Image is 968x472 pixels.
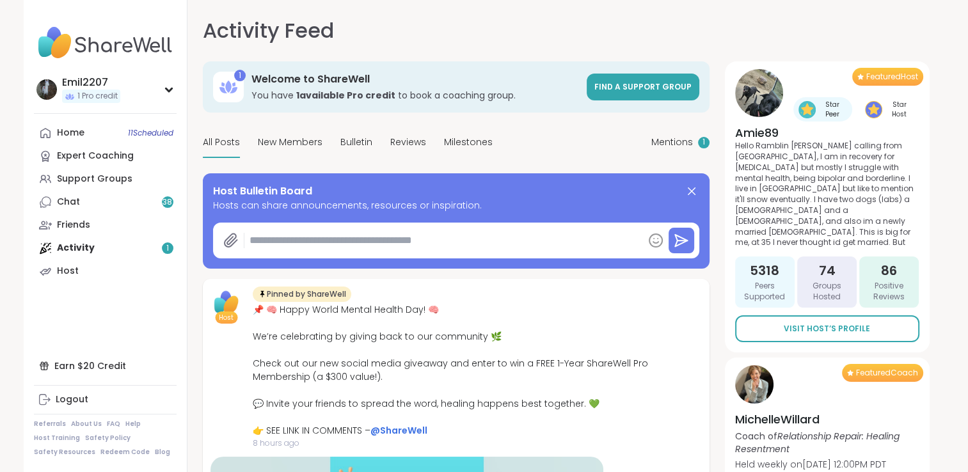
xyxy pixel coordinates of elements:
h4: MichelleWillard [735,411,919,427]
span: New Members [258,136,322,149]
h3: Welcome to ShareWell [251,72,579,86]
div: 1 [234,70,246,81]
h3: You have to book a coaching group. [251,89,579,102]
span: Find a support group [594,81,692,92]
a: Safety Resources [34,448,95,457]
div: Support Groups [57,173,132,185]
a: @ShareWell [370,424,427,437]
div: Emil2207 [62,75,120,90]
i: Relationship Repair: Healing Resentment [735,430,900,455]
div: Friends [57,219,90,232]
span: Featured Coach [856,368,918,378]
p: Coach of [735,430,919,455]
p: Held weekly on [DATE] 12:00PM PDT [735,458,919,471]
div: Logout [56,393,88,406]
img: Star Host [865,101,882,118]
a: Referrals [34,420,66,429]
span: Visit Host’s Profile [784,323,870,334]
a: Safety Policy [85,434,131,443]
span: 5318 [750,262,779,279]
h4: Amie89 [735,125,919,141]
div: Host [57,265,79,278]
span: 38 [163,197,172,208]
span: Star Peer [818,100,847,119]
span: 11 Scheduled [128,128,173,138]
div: Home [57,127,84,139]
span: Bulletin [340,136,372,149]
a: Logout [34,388,177,411]
img: ShareWell [210,287,242,319]
div: Pinned by ShareWell [253,287,351,302]
img: Amie89 [735,69,783,117]
a: Visit Host’s Profile [735,315,919,342]
img: Emil2207 [36,79,57,100]
a: Friends [34,214,177,237]
a: About Us [71,420,102,429]
a: Home11Scheduled [34,122,177,145]
span: 1 Pro credit [77,91,118,102]
img: MichelleWillard [735,365,774,404]
a: Find a support group [587,74,699,100]
div: Earn $20 Credit [34,354,177,377]
a: Host [34,260,177,283]
p: Hello Ramblin [PERSON_NAME] calling from [GEOGRAPHIC_DATA], I am in recovery for [MEDICAL_DATA] b... [735,141,919,249]
span: All Posts [203,136,240,149]
div: Expert Coaching [57,150,134,162]
a: Host Training [34,434,80,443]
span: Star Host [885,100,914,119]
b: 1 available Pro credit [296,89,395,102]
span: 1 [702,137,705,148]
a: Chat38 [34,191,177,214]
span: Reviews [390,136,426,149]
span: 8 hours ago [253,437,702,449]
span: Host Bulletin Board [213,184,312,199]
span: Positive Reviews [864,281,914,303]
span: Groups Hosted [802,281,852,303]
span: Milestones [444,136,493,149]
a: Support Groups [34,168,177,191]
span: Host [219,313,234,322]
span: 86 [881,262,897,279]
span: 74 [818,262,835,279]
a: Help [125,420,141,429]
a: Expert Coaching [34,145,177,168]
a: Redeem Code [100,448,150,457]
span: Hosts can share announcements, resources or inspiration. [213,199,699,212]
a: Blog [155,448,170,457]
img: Star Peer [798,101,816,118]
h1: Activity Feed [203,15,334,46]
div: 📌 🧠 Happy World Mental Health Day! 🧠 We’re celebrating by giving back to our community 🌿 Check ou... [253,303,702,437]
span: Peers Supported [740,281,789,303]
a: FAQ [107,420,120,429]
span: Featured Host [866,72,918,82]
div: Chat [57,196,80,208]
img: ShareWell Nav Logo [34,20,177,65]
span: Mentions [651,136,693,149]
